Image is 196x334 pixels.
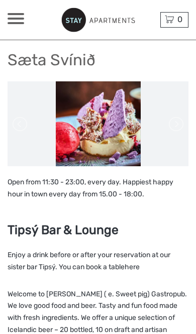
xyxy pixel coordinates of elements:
img: 800-9c0884f7-accb-45f0-bb87-38317b02daef_logo_small.jpg [61,8,135,32]
strong: Tipsý Bar & Lounge [8,222,119,237]
button: Open LiveChat chat widget [116,16,128,28]
p: We're away right now. Please check back later! [14,18,114,26]
h1: Sæta Svínið [8,51,188,70]
img: 3702398ea0db405a8aef76ae65d8d519_main_slider.jpg [56,81,141,166]
span: 0 [176,15,184,24]
p: Open from 11:30 - 23:00, every day. Happiest happy hour in town every day from 15.00 - 18:00. [8,176,188,200]
p: Enjoy a drink before or after your reservation at our sister bar Tipsý. You can book a table [8,249,188,273]
a: here [125,263,140,271]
